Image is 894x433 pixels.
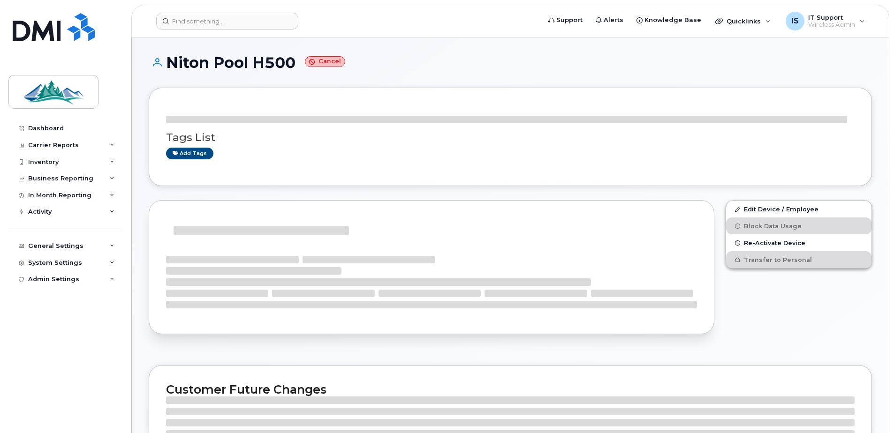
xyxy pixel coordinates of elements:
[166,148,213,159] a: Add tags
[726,217,871,234] button: Block Data Usage
[305,56,345,67] small: Cancel
[166,382,855,396] h2: Customer Future Changes
[149,54,872,71] h1: Niton Pool H500
[744,239,805,246] span: Re-Activate Device
[726,201,871,217] a: Edit Device / Employee
[726,234,871,251] button: Re-Activate Device
[166,132,855,143] h3: Tags List
[726,251,871,268] button: Transfer to Personal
